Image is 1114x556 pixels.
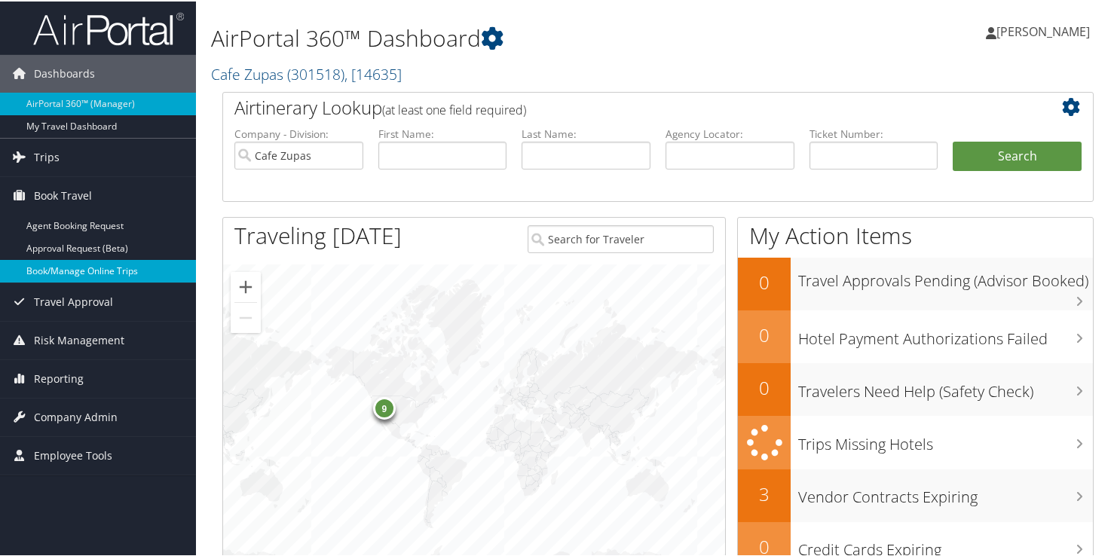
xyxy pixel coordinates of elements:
[953,140,1082,170] button: Search
[798,372,1093,401] h3: Travelers Need Help (Safety Check)
[798,425,1093,454] h3: Trips Missing Hotels
[738,256,1093,309] a: 0Travel Approvals Pending (Advisor Booked)
[287,63,344,83] span: ( 301518 )
[34,397,118,435] span: Company Admin
[738,321,791,347] h2: 0
[738,218,1093,250] h1: My Action Items
[34,359,84,396] span: Reporting
[211,21,807,53] h1: AirPortal 360™ Dashboard
[986,8,1105,53] a: [PERSON_NAME]
[34,320,124,358] span: Risk Management
[738,414,1093,468] a: Trips Missing Hotels
[738,309,1093,362] a: 0Hotel Payment Authorizations Failed
[34,435,112,473] span: Employee Tools
[373,396,396,418] div: 9
[34,53,95,91] span: Dashboards
[666,125,794,140] label: Agency Locator:
[34,176,92,213] span: Book Travel
[211,63,402,83] a: Cafe Zupas
[809,125,938,140] label: Ticket Number:
[231,270,261,301] button: Zoom in
[34,282,113,319] span: Travel Approval
[34,137,60,175] span: Trips
[344,63,402,83] span: , [ 14635 ]
[738,374,791,399] h2: 0
[33,10,184,45] img: airportal-logo.png
[231,301,261,331] button: Zoom out
[798,319,1093,348] h3: Hotel Payment Authorizations Failed
[798,261,1093,290] h3: Travel Approvals Pending (Advisor Booked)
[996,22,1090,38] span: [PERSON_NAME]
[738,480,791,506] h2: 3
[522,125,650,140] label: Last Name:
[378,125,507,140] label: First Name:
[234,93,1009,119] h2: Airtinerary Lookup
[234,125,363,140] label: Company - Division:
[738,468,1093,521] a: 3Vendor Contracts Expiring
[234,218,402,250] h1: Traveling [DATE]
[798,478,1093,506] h3: Vendor Contracts Expiring
[382,100,526,117] span: (at least one field required)
[738,268,791,294] h2: 0
[528,224,715,252] input: Search for Traveler
[738,362,1093,414] a: 0Travelers Need Help (Safety Check)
